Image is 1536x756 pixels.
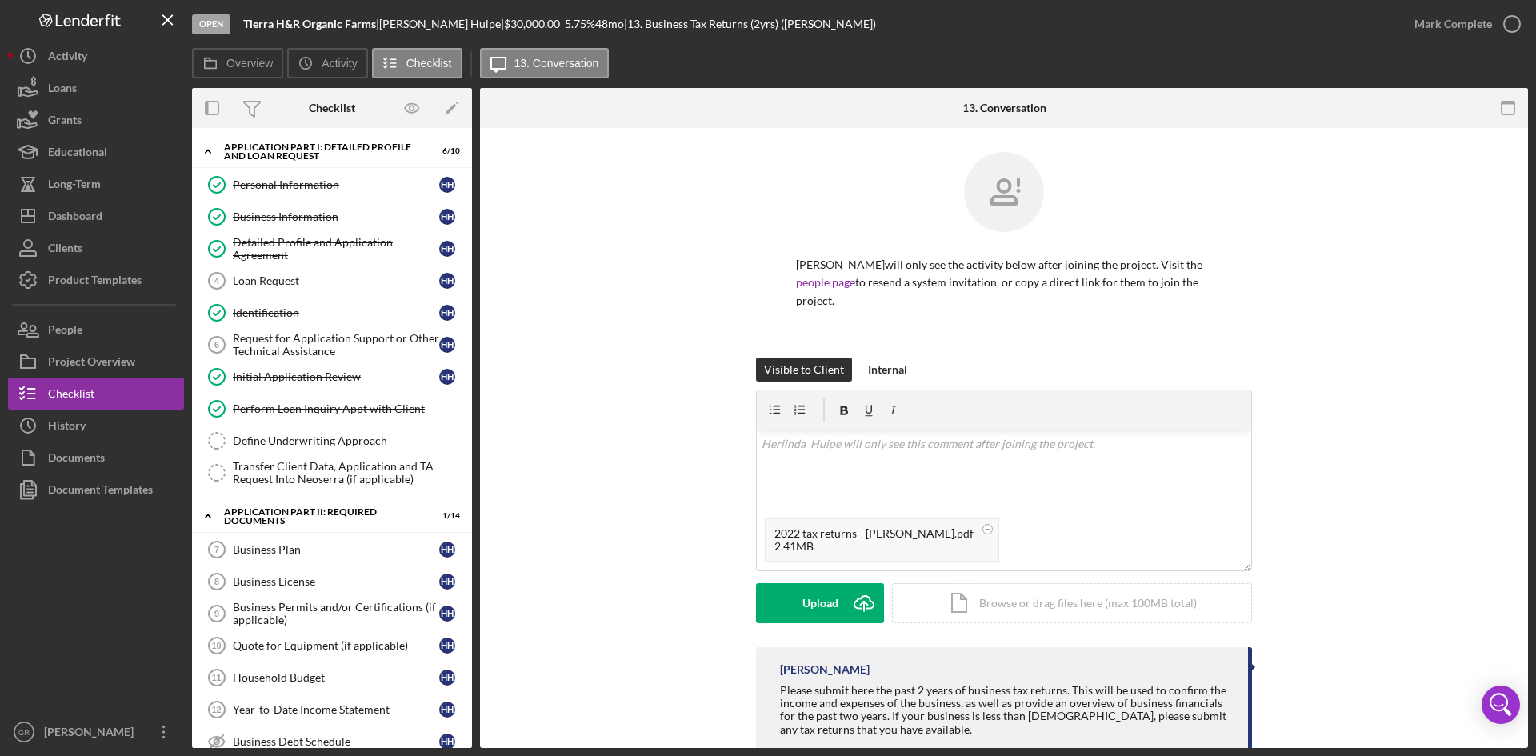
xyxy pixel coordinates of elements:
[439,702,455,718] div: H H
[8,104,184,136] button: Grants
[48,474,153,510] div: Document Templates
[8,314,184,346] button: People
[8,200,184,232] button: Dashboard
[439,542,455,558] div: H H
[780,663,870,676] div: [PERSON_NAME]
[233,178,439,191] div: Personal Information
[8,442,184,474] button: Documents
[406,57,452,70] label: Checklist
[48,410,86,446] div: History
[1414,8,1492,40] div: Mark Complete
[211,705,221,714] tspan: 12
[796,256,1212,310] p: [PERSON_NAME] will only see the activity below after joining the project. Visit the to resend a s...
[439,638,455,654] div: H H
[322,57,357,70] label: Activity
[439,241,455,257] div: H H
[200,662,464,694] a: 11Household BudgetHH
[8,716,184,748] button: GR[PERSON_NAME]
[224,507,420,526] div: Application Part II: Required Documents
[8,474,184,506] a: Document Templates
[439,606,455,622] div: H H
[48,264,142,300] div: Product Templates
[48,72,77,108] div: Loans
[214,577,219,586] tspan: 8
[780,684,1232,735] div: Please submit here the past 2 years of business tax returns. This will be used to confirm the inc...
[233,332,439,358] div: Request for Application Support or Other Technical Assistance
[868,358,907,382] div: Internal
[243,17,376,30] b: Tierra H&R Organic Farms
[233,274,439,287] div: Loan Request
[233,639,439,652] div: Quote for Equipment (if applicable)
[8,346,184,378] a: Project Overview
[233,236,439,262] div: Detailed Profile and Application Agreement
[214,340,219,350] tspan: 6
[774,540,974,553] div: 2.41MB
[439,209,455,225] div: H H
[860,358,915,382] button: Internal
[565,18,595,30] div: 5.75 %
[200,393,464,425] a: Perform Loan Inquiry Appt with Client
[233,434,463,447] div: Define Underwriting Approach
[439,305,455,321] div: H H
[8,136,184,168] button: Educational
[287,48,367,78] button: Activity
[379,18,504,30] div: [PERSON_NAME] Huipe |
[233,306,439,319] div: Identification
[233,575,439,588] div: Business License
[624,18,876,30] div: | 13. Business Tax Returns (2yrs) ([PERSON_NAME])
[214,545,219,554] tspan: 7
[48,104,82,140] div: Grants
[764,358,844,382] div: Visible to Client
[233,543,439,556] div: Business Plan
[48,168,101,204] div: Long-Term
[439,177,455,193] div: H H
[48,378,94,414] div: Checklist
[233,601,439,626] div: Business Permits and/or Certifications (if applicable)
[756,358,852,382] button: Visible to Client
[40,716,144,752] div: [PERSON_NAME]
[48,200,102,236] div: Dashboard
[48,442,105,478] div: Documents
[192,48,283,78] button: Overview
[211,673,221,682] tspan: 11
[200,233,464,265] a: Detailed Profile and Application AgreementHH
[774,527,974,540] div: 2022 tax returns - [PERSON_NAME].pdf
[8,264,184,296] button: Product Templates
[200,534,464,566] a: 7Business PlanHH
[796,275,855,289] a: people page
[233,735,439,748] div: Business Debt Schedule
[224,142,420,161] div: Application Part I: Detailed Profile and Loan Request
[214,609,219,618] tspan: 9
[200,566,464,598] a: 8Business LicenseHH
[504,18,565,30] div: $30,000.00
[233,460,463,486] div: Transfer Client Data, Application and TA Request Into Neoserra (if applicable)
[48,232,82,268] div: Clients
[962,102,1046,114] div: 13. Conversation
[233,671,439,684] div: Household Budget
[200,169,464,201] a: Personal InformationHH
[200,265,464,297] a: 4Loan RequestHH
[48,314,82,350] div: People
[8,40,184,72] button: Activity
[8,410,184,442] button: History
[1482,686,1520,724] div: Open Intercom Messenger
[372,48,462,78] button: Checklist
[431,511,460,521] div: 1 / 14
[439,369,455,385] div: H H
[200,694,464,726] a: 12Year-to-Date Income StatementHH
[514,57,599,70] label: 13. Conversation
[8,378,184,410] button: Checklist
[211,641,221,650] tspan: 10
[1398,8,1528,40] button: Mark Complete
[200,630,464,662] a: 10Quote for Equipment (if applicable)HH
[802,583,838,623] div: Upload
[200,457,464,489] a: Transfer Client Data, Application and TA Request Into Neoserra (if applicable)
[200,361,464,393] a: Initial Application ReviewHH
[233,370,439,383] div: Initial Application Review
[8,168,184,200] button: Long-Term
